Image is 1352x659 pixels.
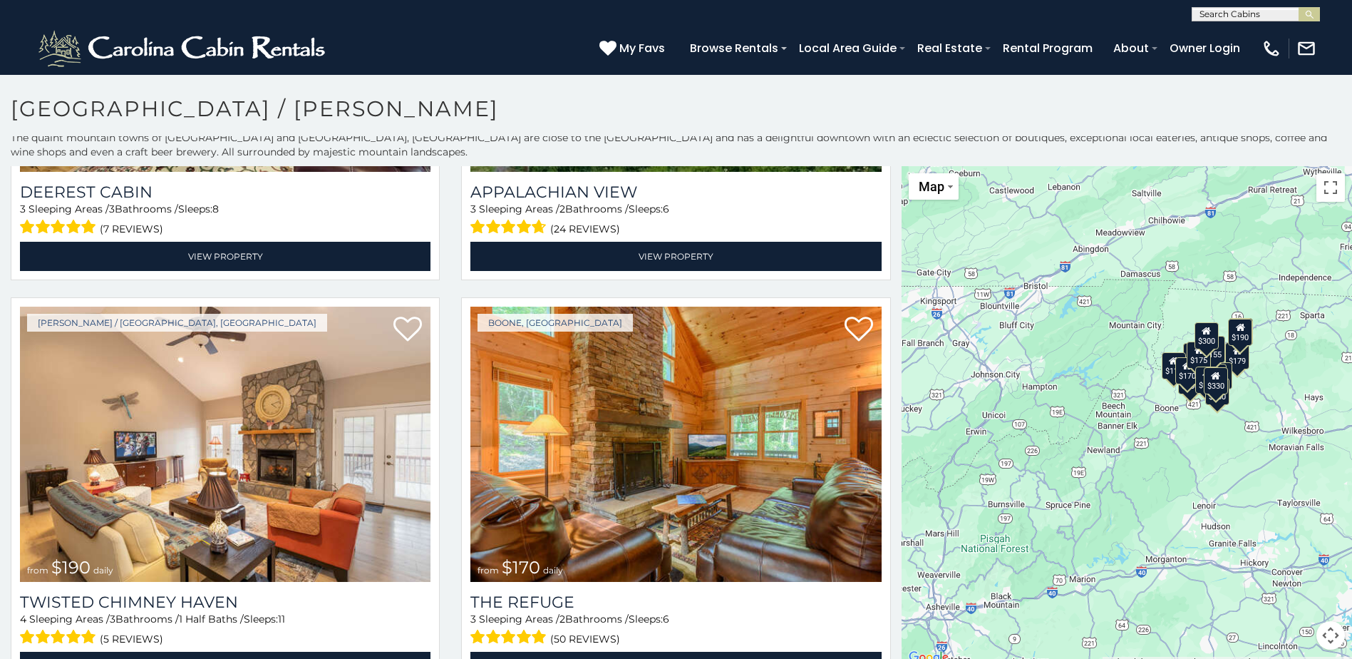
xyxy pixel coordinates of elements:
[1207,362,1232,389] div: $180
[470,613,476,625] span: 3
[1175,357,1199,384] div: $170
[20,612,430,648] div: Sleeping Areas / Bathrooms / Sleeps:
[478,314,633,332] a: Boone, [GEOGRAPHIC_DATA]
[1162,352,1186,379] div: $110
[1261,39,1281,58] img: phone-regular-white.png
[20,307,430,582] img: Twisted Chimney Haven
[619,39,665,57] span: My Favs
[1187,342,1211,369] div: $175
[36,27,331,70] img: White-1-2.png
[470,183,881,202] a: Appalachian View
[1316,621,1345,650] button: Map camera controls
[1162,36,1247,61] a: Owner Login
[470,242,881,271] a: View Property
[550,220,620,238] span: (24 reviews)
[470,203,476,215] span: 3
[109,203,115,215] span: 3
[599,39,669,58] a: My Favs
[909,173,959,200] button: Change map style
[910,36,989,61] a: Real Estate
[20,613,26,625] span: 4
[1316,173,1345,202] button: Toggle fullscreen view
[502,557,540,578] span: $170
[1195,367,1219,394] div: $190
[20,203,26,215] span: 3
[663,203,669,215] span: 6
[93,565,113,576] span: daily
[110,613,115,625] span: 3
[543,565,563,576] span: daily
[20,593,430,612] a: Twisted Chimney Haven
[1296,39,1316,58] img: mail-regular-white.png
[27,565,48,576] span: from
[100,630,163,648] span: (5 reviews)
[663,613,669,625] span: 6
[1228,319,1252,346] div: $190
[179,613,244,625] span: 1 Half Baths /
[478,565,499,576] span: from
[20,183,430,202] a: Deerest Cabin
[100,220,163,238] span: (7 reviews)
[996,36,1100,61] a: Rental Program
[20,202,430,238] div: Sleeping Areas / Bathrooms / Sleeps:
[470,307,881,582] a: The Refuge from $170 daily
[550,630,620,648] span: (50 reviews)
[470,202,881,238] div: Sleeping Areas / Bathrooms / Sleeps:
[1225,342,1249,369] div: $179
[683,36,785,61] a: Browse Rentals
[20,307,430,582] a: Twisted Chimney Haven from $190 daily
[27,314,327,332] a: [PERSON_NAME] / [GEOGRAPHIC_DATA], [GEOGRAPHIC_DATA]
[1205,378,1229,405] div: $160
[792,36,904,61] a: Local Area Guide
[559,203,565,215] span: 2
[1194,322,1218,349] div: $300
[51,557,91,578] span: $190
[845,315,873,345] a: Add to favorites
[1200,336,1224,363] div: $155
[1106,36,1156,61] a: About
[1203,367,1227,394] div: $330
[393,315,422,345] a: Add to favorites
[278,613,285,625] span: 11
[212,203,219,215] span: 8
[20,242,430,271] a: View Property
[470,307,881,582] img: The Refuge
[1202,364,1226,391] div: $170
[1228,318,1252,345] div: $250
[470,593,881,612] a: The Refuge
[470,612,881,648] div: Sleeping Areas / Bathrooms / Sleeps:
[919,179,944,194] span: Map
[559,613,565,625] span: 2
